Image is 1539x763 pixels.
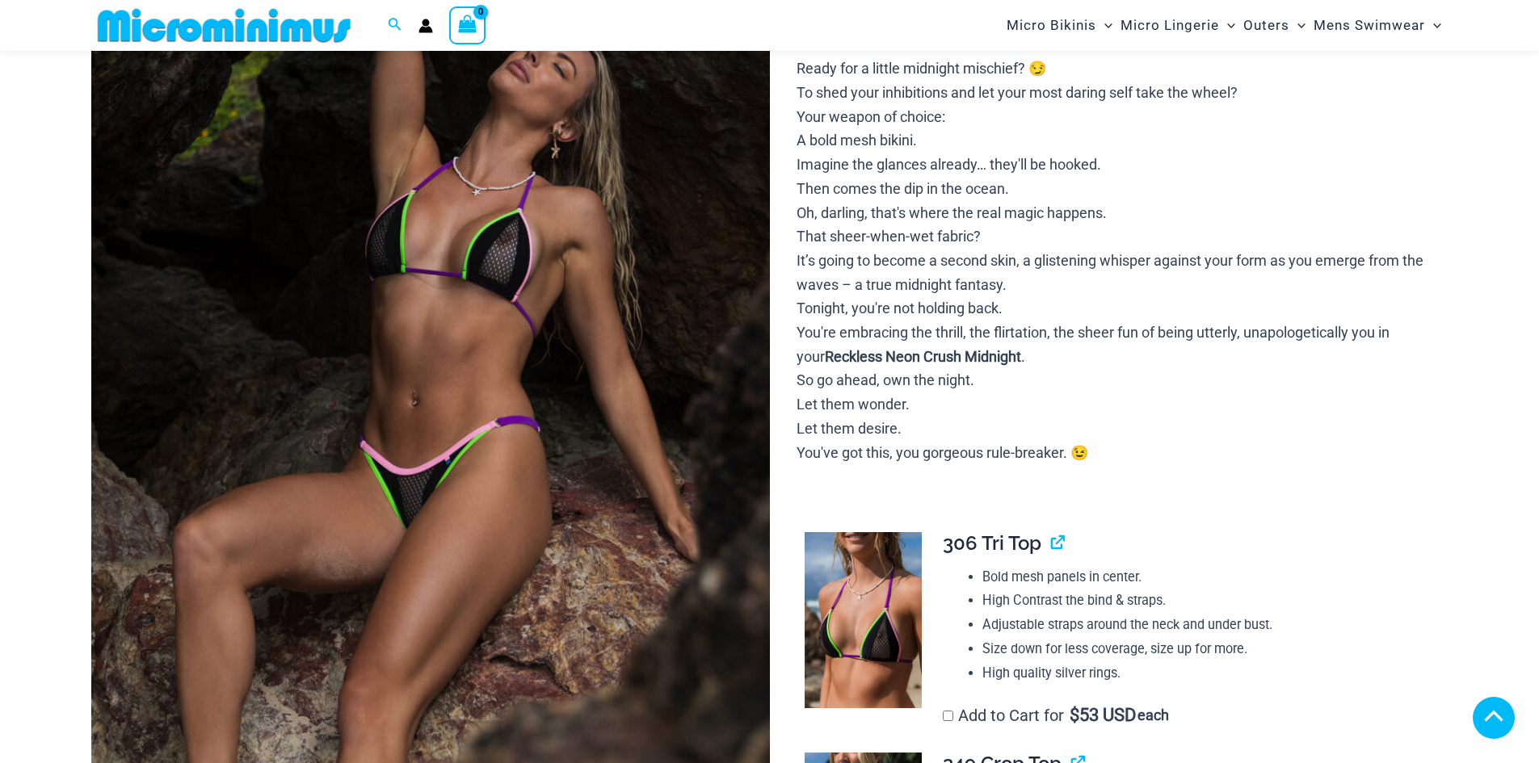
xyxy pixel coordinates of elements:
label: Add to Cart for [943,706,1169,725]
span: each [1137,707,1169,723]
span: Menu Toggle [1289,5,1306,46]
span: Micro Lingerie [1121,5,1219,46]
span: Micro Bikinis [1007,5,1096,46]
a: View Shopping Cart, empty [449,6,486,44]
a: OutersMenu ToggleMenu Toggle [1239,5,1310,46]
span: Menu Toggle [1425,5,1441,46]
nav: Site Navigation [1000,2,1449,48]
img: Reckless Neon Crush Black Neon 306 Tri Top [805,532,922,708]
a: Search icon link [388,15,402,36]
span: $ [1070,705,1079,725]
span: 306 Tri Top [943,531,1041,555]
p: Ready for a little midnight mischief? 😏 To shed your inhibitions and let your most daring self ta... [797,57,1448,464]
span: Menu Toggle [1096,5,1112,46]
input: Add to Cart for$53 USD each [943,711,953,721]
span: Mens Swimwear [1314,5,1425,46]
span: Menu Toggle [1219,5,1235,46]
li: Adjustable straps around the neck and under bust. [982,613,1435,637]
span: Outers [1243,5,1289,46]
a: Micro BikinisMenu ToggleMenu Toggle [1003,5,1116,46]
li: High quality silver rings. [982,661,1435,685]
a: Mens SwimwearMenu ToggleMenu Toggle [1310,5,1445,46]
li: Size down for less coverage, size up for more. [982,637,1435,661]
a: Micro LingerieMenu ToggleMenu Toggle [1116,5,1239,46]
span: 53 USD [1070,707,1136,723]
li: Bold mesh panels in center. [982,565,1435,589]
li: High Contrast the bind & straps. [982,589,1435,613]
b: Reckless Neon Crush Midnight [825,348,1021,365]
a: Account icon link [418,19,433,33]
img: MM SHOP LOGO FLAT [91,7,357,44]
